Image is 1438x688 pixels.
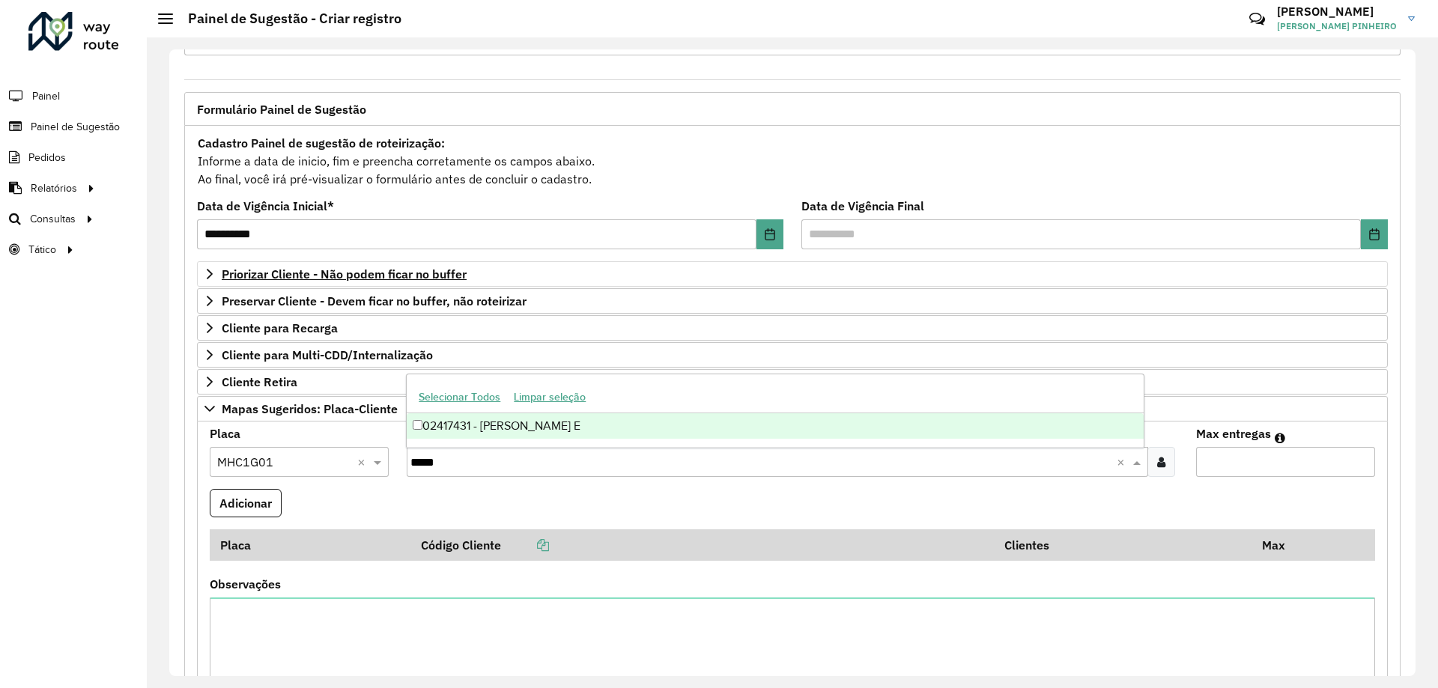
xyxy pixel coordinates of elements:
th: Max [1252,529,1311,561]
h2: Painel de Sugestão - Criar registro [173,10,401,27]
label: Observações [210,575,281,593]
a: Cliente Retira [197,369,1388,395]
strong: Cadastro Painel de sugestão de roteirização: [198,136,445,150]
div: 02417431 - [PERSON_NAME] E [407,413,1143,439]
th: Placa [210,529,411,561]
span: Mapas Sugeridos: Placa-Cliente [222,403,398,415]
a: Copiar [501,538,549,552]
h3: [PERSON_NAME] [1277,4,1397,19]
label: Max entregas [1196,424,1271,442]
a: Contato Rápido [1241,3,1273,35]
span: Priorizar Cliente - Não podem ficar no buffer [222,268,467,280]
button: Choose Date [1361,219,1388,249]
span: Painel [32,88,60,104]
th: Código Cliente [411,529,995,561]
button: Selecionar Todos [412,386,507,409]
span: Preservar Cliente - Devem ficar no buffer, não roteirizar [222,295,527,307]
button: Limpar seleção [507,386,592,409]
div: Informe a data de inicio, fim e preencha corretamente os campos abaixo. Ao final, você irá pré-vi... [197,133,1388,189]
span: Cliente Retira [222,376,297,388]
button: Choose Date [756,219,783,249]
span: Cliente para Recarga [222,322,338,334]
label: Placa [210,424,240,442]
span: Tático [28,242,56,258]
a: Preservar Cliente - Devem ficar no buffer, não roteirizar [197,288,1388,314]
span: [PERSON_NAME] PINHEIRO [1277,19,1397,33]
a: Cliente para Multi-CDD/Internalização [197,342,1388,368]
span: Formulário Painel de Sugestão [197,103,366,115]
span: Clear all [1117,453,1129,471]
span: Relatórios [31,180,77,196]
span: Clear all [357,453,370,471]
th: Clientes [995,529,1252,561]
a: Cliente para Recarga [197,315,1388,341]
span: Consultas [30,211,76,227]
button: Adicionar [210,489,282,517]
a: Priorizar Cliente - Não podem ficar no buffer [197,261,1388,287]
ng-dropdown-panel: Options list [406,374,1144,448]
a: Mapas Sugeridos: Placa-Cliente [197,396,1388,421]
label: Data de Vigência Inicial [197,197,334,215]
em: Máximo de clientes que serão colocados na mesma rota com os clientes informados [1275,432,1285,444]
span: Pedidos [28,150,66,165]
span: Painel de Sugestão [31,119,120,135]
label: Data de Vigência Final [801,197,924,215]
span: Cliente para Multi-CDD/Internalização [222,349,433,361]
